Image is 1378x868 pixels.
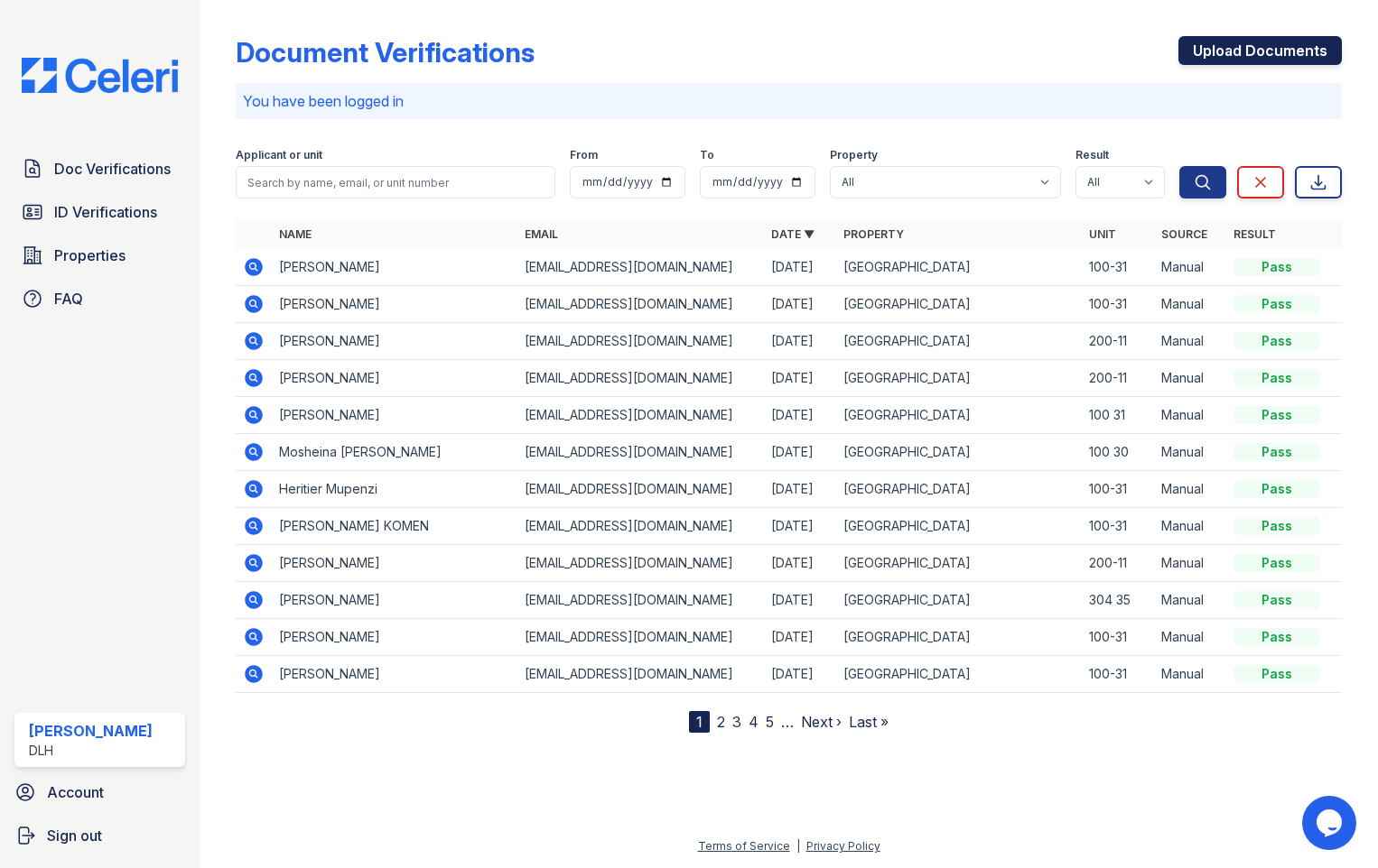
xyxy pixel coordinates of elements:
[54,288,83,309] span: FAQ
[771,227,815,241] a: Date ▼
[796,839,800,853] div: |
[517,619,763,656] td: [EMAIL_ADDRESS][DOMAIN_NAME]
[54,245,126,266] span: Properties
[1082,508,1154,545] td: 100-31
[1082,545,1154,582] td: 200-11
[517,360,763,397] td: [EMAIL_ADDRESS][DOMAIN_NAME]
[570,148,598,162] label: From
[1082,249,1154,286] td: 100-31
[1075,148,1109,162] label: Result
[1302,796,1360,850] iframe: chat widget
[272,286,517,323] td: [PERSON_NAME]
[47,781,104,803] span: Account
[272,471,517,508] td: Heritier Mupenzi
[1082,656,1154,693] td: 100-31
[836,434,1082,471] td: [GEOGRAPHIC_DATA]
[14,281,185,317] a: FAQ
[54,158,171,180] span: Doc Verifications
[764,471,836,508] td: [DATE]
[717,713,725,731] a: 2
[1178,36,1342,65] a: Upload Documents
[517,656,763,693] td: [EMAIL_ADDRESS][DOMAIN_NAME]
[14,151,185,187] a: Doc Verifications
[849,713,889,731] a: Last »
[836,249,1082,286] td: [GEOGRAPHIC_DATA]
[272,397,517,434] td: [PERSON_NAME]
[517,582,763,619] td: [EMAIL_ADDRESS][DOMAIN_NAME]
[806,839,880,853] a: Privacy Policy
[517,434,763,471] td: [EMAIL_ADDRESS][DOMAIN_NAME]
[1234,258,1320,276] div: Pass
[1234,332,1320,350] div: Pass
[764,286,836,323] td: [DATE]
[1082,471,1154,508] td: 100-31
[279,227,312,241] a: Name
[525,227,558,241] a: Email
[764,582,836,619] td: [DATE]
[843,227,904,241] a: Property
[764,323,836,360] td: [DATE]
[272,323,517,360] td: [PERSON_NAME]
[689,711,710,733] div: 1
[272,508,517,545] td: [PERSON_NAME] KOMEN
[7,774,192,810] a: Account
[1154,249,1226,286] td: Manual
[272,434,517,471] td: Mosheina [PERSON_NAME]
[1234,591,1320,609] div: Pass
[1082,323,1154,360] td: 200-11
[272,656,517,693] td: [PERSON_NAME]
[1234,443,1320,461] div: Pass
[732,713,741,731] a: 3
[836,286,1082,323] td: [GEOGRAPHIC_DATA]
[7,817,192,854] a: Sign out
[1154,323,1226,360] td: Manual
[836,619,1082,656] td: [GEOGRAPHIC_DATA]
[766,713,774,731] a: 5
[1154,656,1226,693] td: Manual
[764,508,836,545] td: [DATE]
[236,36,535,69] div: Document Verifications
[764,545,836,582] td: [DATE]
[830,148,878,162] label: Property
[764,656,836,693] td: [DATE]
[7,58,192,93] img: CE_Logo_Blue-a8612792a0a2168367f1c8372b55b34899dd931a85d93a1a3d3e32e68fde9ad4.png
[517,249,763,286] td: [EMAIL_ADDRESS][DOMAIN_NAME]
[836,545,1082,582] td: [GEOGRAPHIC_DATA]
[47,825,102,846] span: Sign out
[272,545,517,582] td: [PERSON_NAME]
[1234,406,1320,424] div: Pass
[836,471,1082,508] td: [GEOGRAPHIC_DATA]
[836,656,1082,693] td: [GEOGRAPHIC_DATA]
[1154,434,1226,471] td: Manual
[272,619,517,656] td: [PERSON_NAME]
[1082,619,1154,656] td: 100-31
[272,582,517,619] td: [PERSON_NAME]
[700,148,714,162] label: To
[749,713,759,731] a: 4
[1082,286,1154,323] td: 100-31
[1161,227,1207,241] a: Source
[1154,471,1226,508] td: Manual
[1234,295,1320,313] div: Pass
[1234,227,1276,241] a: Result
[698,839,790,853] a: Terms of Service
[29,742,153,760] div: DLH
[1234,665,1320,683] div: Pass
[1234,628,1320,646] div: Pass
[14,194,185,230] a: ID Verifications
[781,711,794,733] span: …
[29,720,153,742] div: [PERSON_NAME]
[836,360,1082,397] td: [GEOGRAPHIC_DATA]
[14,237,185,273] a: Properties
[764,249,836,286] td: [DATE]
[1154,286,1226,323] td: Manual
[517,286,763,323] td: [EMAIL_ADDRESS][DOMAIN_NAME]
[764,360,836,397] td: [DATE]
[1082,582,1154,619] td: 304 35
[1082,397,1154,434] td: 100 31
[764,434,836,471] td: [DATE]
[517,397,763,434] td: [EMAIL_ADDRESS][DOMAIN_NAME]
[517,471,763,508] td: [EMAIL_ADDRESS][DOMAIN_NAME]
[1089,227,1116,241] a: Unit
